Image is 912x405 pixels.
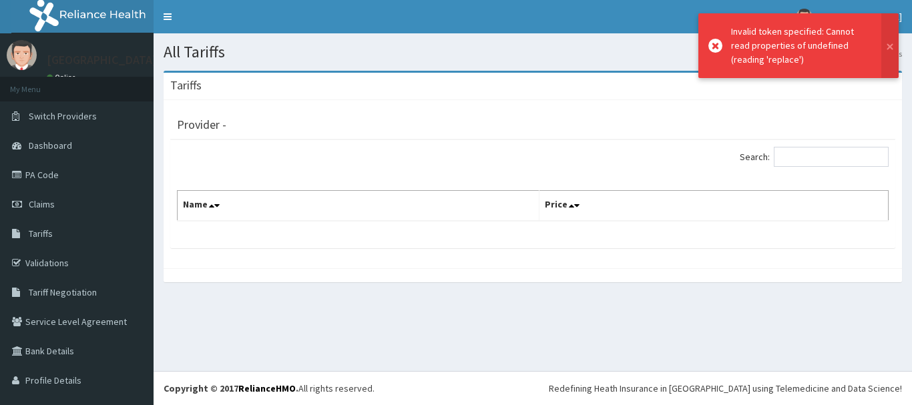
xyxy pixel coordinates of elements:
a: RelianceHMO [238,382,296,394]
strong: Copyright © 2017 . [164,382,298,394]
h3: Tariffs [170,79,202,91]
footer: All rights reserved. [154,371,912,405]
h3: Provider - [177,119,226,131]
img: User Image [796,9,813,25]
h1: All Tariffs [164,43,902,61]
th: Name [178,191,539,222]
span: Switch Providers [29,110,97,122]
span: Claims [29,198,55,210]
span: [GEOGRAPHIC_DATA] [821,11,902,23]
th: Price [539,191,889,222]
p: [GEOGRAPHIC_DATA] [47,54,157,66]
div: Redefining Heath Insurance in [GEOGRAPHIC_DATA] using Telemedicine and Data Science! [549,382,902,395]
div: Invalid token specified: Cannot read properties of undefined (reading 'replace') [731,25,869,67]
a: Online [47,73,79,82]
span: Tariffs [29,228,53,240]
img: User Image [7,40,37,70]
label: Search: [740,147,889,167]
span: Tariff Negotiation [29,286,97,298]
span: Dashboard [29,139,72,151]
input: Search: [774,147,889,167]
